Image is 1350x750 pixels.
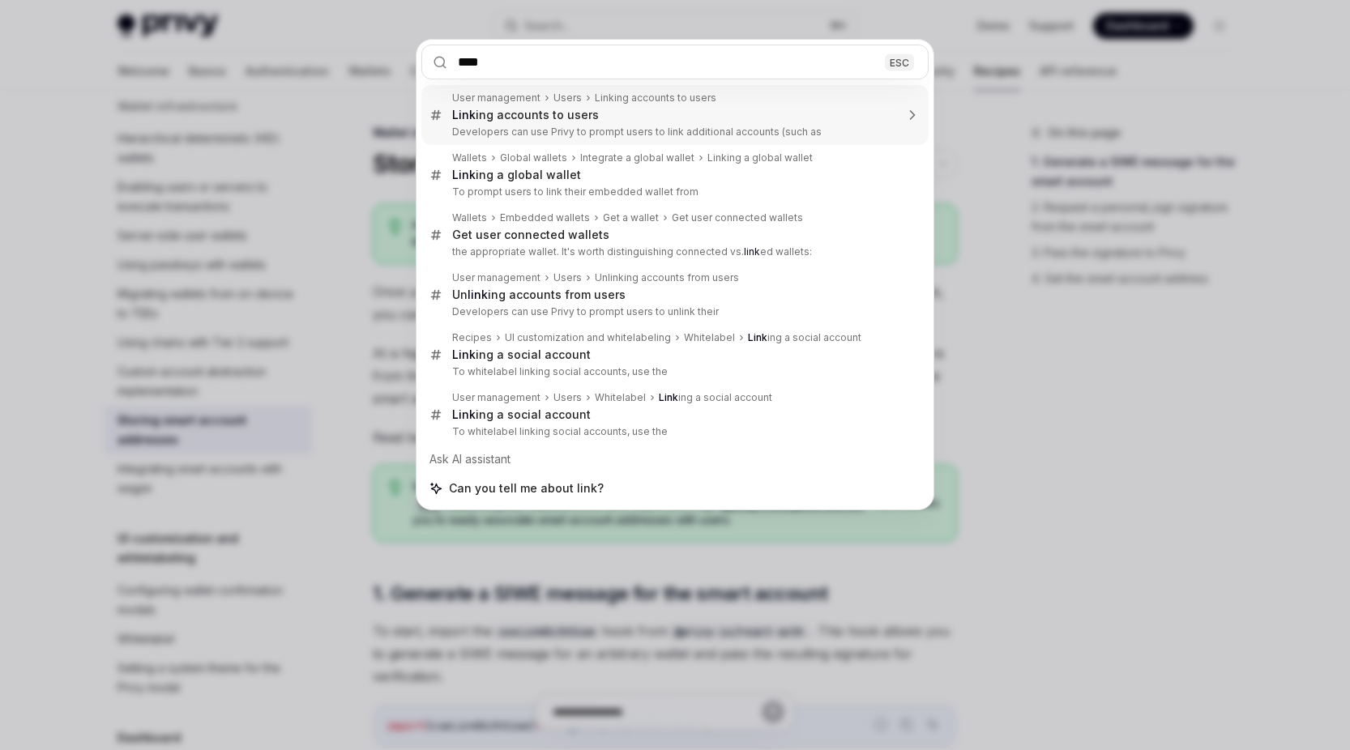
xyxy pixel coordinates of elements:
div: ESC [885,53,914,70]
p: Developers can use Privy to prompt users to unlink their [452,305,895,318]
div: Wallets [452,211,487,224]
div: Wallets [452,151,487,164]
div: User management [452,391,540,404]
b: Link [452,108,476,121]
p: To whitelabel linking social accounts, use the [452,425,895,438]
div: User management [452,271,540,284]
div: Embedded wallets [500,211,590,224]
div: Unlinking accounts from users [595,271,739,284]
b: link [468,288,488,301]
div: ing a global wallet [452,168,581,182]
p: Developers can use Privy to prompt users to link additional accounts (such as [452,126,895,138]
div: Get a wallet [603,211,659,224]
div: Recipes [452,331,492,344]
b: Link [659,391,678,403]
b: Link [748,331,767,343]
div: Users [553,271,582,284]
div: ing a social account [452,407,591,422]
div: Integrate a global wallet [580,151,694,164]
b: Link [452,168,476,181]
b: link [744,245,760,258]
div: Ask AI assistant [421,445,929,474]
div: UI customization and whitelabeling [505,331,671,344]
div: Get user connected wallets [672,211,803,224]
div: User management [452,92,540,104]
div: Un ing accounts from users [452,288,626,302]
div: Whitelabel [684,331,735,344]
div: Global wallets [500,151,567,164]
div: Get user connected wallets [452,228,609,242]
b: Link [452,407,476,421]
div: Users [553,391,582,404]
div: Linking a global wallet [707,151,813,164]
div: ing a social account [452,347,591,362]
b: Link [452,347,476,361]
p: To whitelabel linking social accounts, use the [452,365,895,378]
div: Users [553,92,582,104]
div: Linking accounts to users [595,92,716,104]
div: Whitelabel [595,391,646,404]
div: ing a social account [748,331,861,344]
span: Can you tell me about link? [449,480,604,496]
div: ing a social account [659,391,772,404]
p: To prompt users to link their embedded wallet from [452,185,895,198]
p: the appropriate wallet. It's worth distinguishing connected vs. ed wallets: [452,245,895,258]
div: ing accounts to users [452,108,599,122]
